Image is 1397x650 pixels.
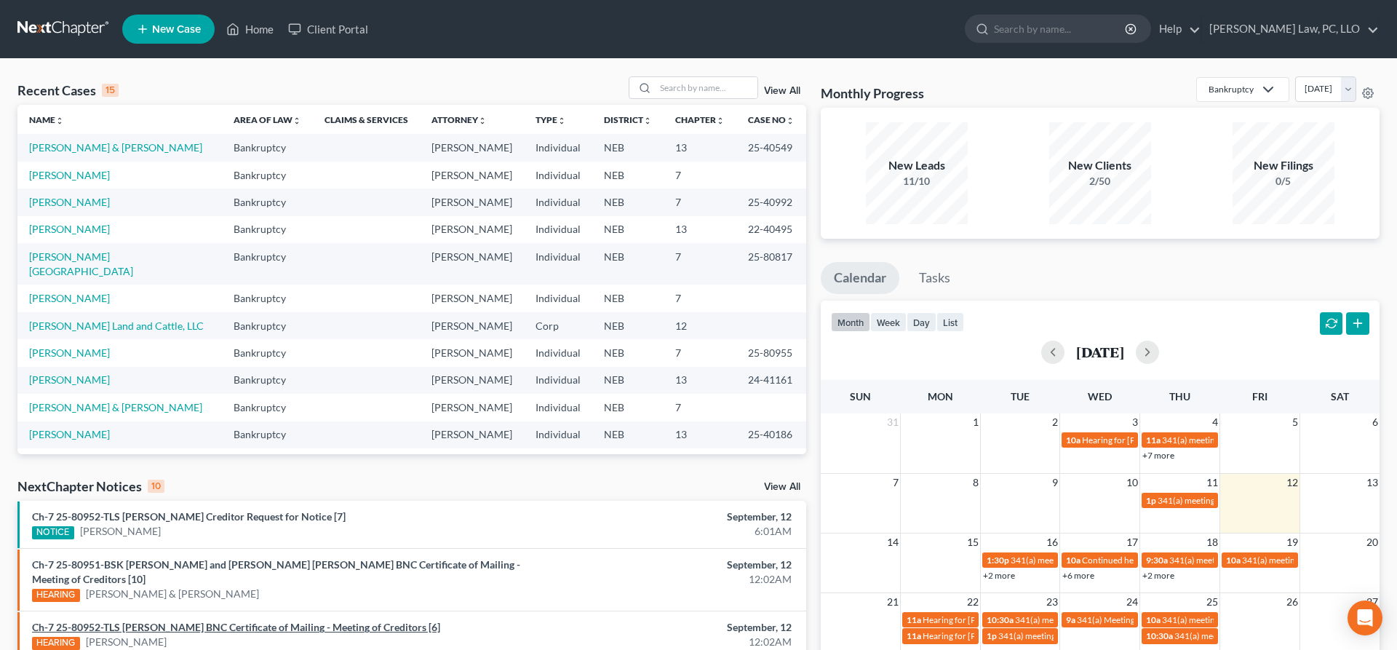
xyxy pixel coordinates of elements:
[29,373,110,386] a: [PERSON_NAME]
[907,630,921,641] span: 11a
[885,413,900,431] span: 31
[524,394,592,421] td: Individual
[29,141,202,154] a: [PERSON_NAME] & [PERSON_NAME]
[86,587,259,601] a: [PERSON_NAME] & [PERSON_NAME]
[222,285,313,312] td: Bankruptcy
[1365,474,1380,491] span: 13
[1088,390,1112,403] span: Wed
[536,114,566,125] a: Typeunfold_more
[55,116,64,125] i: unfold_more
[664,421,736,448] td: 13
[1205,593,1219,611] span: 25
[736,421,806,448] td: 25-40186
[643,116,652,125] i: unfold_more
[736,243,806,285] td: 25-80817
[664,394,736,421] td: 7
[1146,630,1173,641] span: 10:30a
[524,448,592,490] td: Individual
[281,16,375,42] a: Client Portal
[675,114,725,125] a: Chapterunfold_more
[17,82,119,99] div: Recent Cases
[420,243,524,285] td: [PERSON_NAME]
[102,84,119,97] div: 15
[936,312,964,332] button: list
[420,285,524,312] td: [PERSON_NAME]
[1174,630,1392,641] span: 341(a) meeting for [PERSON_NAME] & [PERSON_NAME]
[716,116,725,125] i: unfold_more
[420,312,524,339] td: [PERSON_NAME]
[592,421,664,448] td: NEB
[736,189,806,215] td: 25-40992
[1162,435,1380,445] span: 341(a) meeting for [PERSON_NAME] & [PERSON_NAME]
[1205,534,1219,551] span: 18
[222,367,313,394] td: Bankruptcy
[831,312,870,332] button: month
[29,320,204,332] a: [PERSON_NAME] Land and Cattle, LLC
[222,243,313,285] td: Bankruptcy
[1066,435,1080,445] span: 10a
[1233,157,1334,174] div: New Filings
[1169,555,1387,566] span: 341(a) meeting for [PERSON_NAME] & [PERSON_NAME]
[548,620,792,635] div: September, 12
[592,243,664,285] td: NEB
[1125,593,1139,611] span: 24
[1062,570,1094,581] a: +6 more
[1049,157,1151,174] div: New Clients
[664,162,736,189] td: 7
[420,162,524,189] td: [PERSON_NAME]
[1205,474,1219,491] span: 11
[1077,614,1304,625] span: 341(a) Meeting for [PERSON_NAME] and [PERSON_NAME]
[821,262,899,294] a: Calendar
[928,390,953,403] span: Mon
[32,526,74,539] div: NOTICE
[524,285,592,312] td: Individual
[664,216,736,243] td: 13
[923,614,1036,625] span: Hearing for [PERSON_NAME]
[524,312,592,339] td: Corp
[1051,474,1059,491] span: 9
[420,134,524,161] td: [PERSON_NAME]
[80,524,161,539] a: [PERSON_NAME]
[524,134,592,161] td: Individual
[1051,413,1059,431] span: 2
[1233,174,1334,189] div: 0/5
[32,637,80,650] div: HEARING
[592,448,664,490] td: NEB
[736,216,806,243] td: 22-40495
[664,367,736,394] td: 13
[524,367,592,394] td: Individual
[524,189,592,215] td: Individual
[420,448,524,490] td: [PERSON_NAME]
[592,216,664,243] td: NEB
[313,105,420,134] th: Claims & Services
[524,216,592,243] td: Individual
[1146,435,1161,445] span: 11a
[1146,495,1156,506] span: 1p
[866,174,968,189] div: 11/10
[1066,555,1080,566] span: 10a
[548,572,792,587] div: 12:02AM
[1011,390,1030,403] span: Tue
[152,24,201,35] span: New Case
[1209,83,1254,95] div: Bankruptcy
[548,558,792,572] div: September, 12
[29,292,110,304] a: [PERSON_NAME]
[524,162,592,189] td: Individual
[557,116,566,125] i: unfold_more
[1158,495,1298,506] span: 341(a) meeting for [PERSON_NAME]
[983,570,1015,581] a: +2 more
[592,285,664,312] td: NEB
[148,480,164,493] div: 10
[1045,593,1059,611] span: 23
[971,474,980,491] span: 8
[32,589,80,602] div: HEARING
[1252,390,1267,403] span: Fri
[222,448,313,490] td: Bankruptcy
[885,534,900,551] span: 14
[222,394,313,421] td: Bankruptcy
[966,534,980,551] span: 15
[86,635,167,649] a: [PERSON_NAME]
[524,339,592,366] td: Individual
[906,262,963,294] a: Tasks
[17,477,164,495] div: NextChapter Notices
